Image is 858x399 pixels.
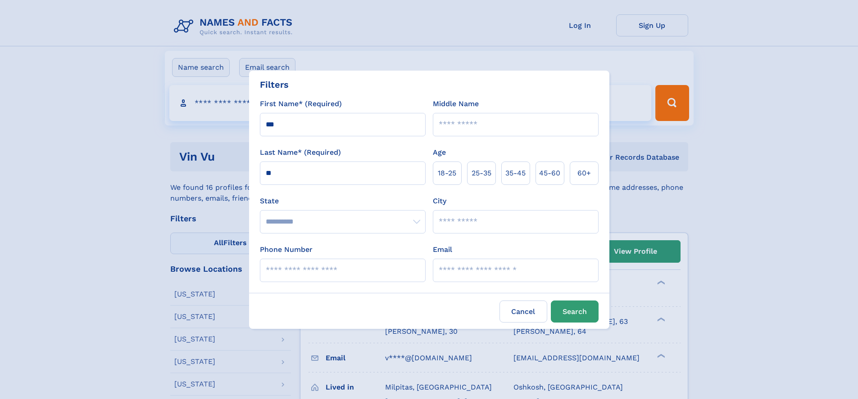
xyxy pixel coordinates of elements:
[433,196,446,206] label: City
[472,168,491,179] span: 25‑35
[438,168,456,179] span: 18‑25
[433,99,479,109] label: Middle Name
[539,168,560,179] span: 45‑60
[499,300,547,323] label: Cancel
[577,168,591,179] span: 60+
[260,99,342,109] label: First Name* (Required)
[433,244,452,255] label: Email
[505,168,526,179] span: 35‑45
[260,147,341,158] label: Last Name* (Required)
[260,78,289,91] div: Filters
[433,147,446,158] label: Age
[260,244,313,255] label: Phone Number
[551,300,599,323] button: Search
[260,196,426,206] label: State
